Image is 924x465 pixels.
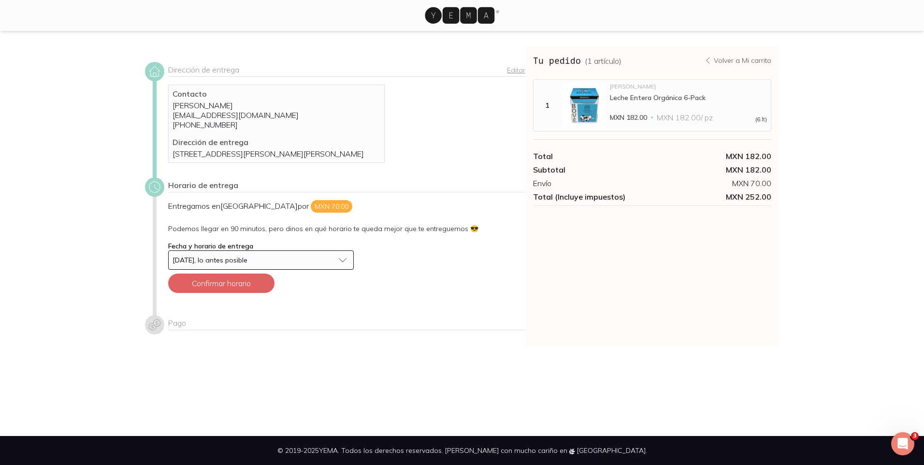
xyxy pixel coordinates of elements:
p: [PERSON_NAME] [173,101,380,110]
span: [PERSON_NAME] con mucho cariño en [GEOGRAPHIC_DATA]. [445,446,647,455]
div: Total [533,151,652,161]
div: [PERSON_NAME] [610,84,767,89]
img: Leche Entera Orgánica 6-Pack [563,84,606,127]
span: MXN 182.00 [610,113,647,122]
div: MXN 182.00 [652,165,771,174]
span: MXN 252.00 [652,192,771,202]
iframe: Intercom live chat [891,432,914,455]
span: Sunglass [470,224,478,233]
span: MXN 182.00 / pz [657,113,713,122]
span: (6 lt) [755,116,767,122]
a: Volver a Mi carrito [704,56,771,65]
a: Editar [507,66,525,74]
div: Subtotal [533,165,652,174]
span: 3 [911,432,919,440]
span: ( 1 artículo ) [585,56,621,66]
div: Envío [533,178,652,188]
div: 1 [535,101,559,110]
div: Horario de entrega [168,180,525,192]
div: Total (Incluye impuestos) [533,192,652,202]
p: Dirección de entrega [173,137,380,147]
div: MXN 70.00 [652,178,771,188]
label: Fecha y horario de entrega [168,242,253,250]
p: Podemos llegar en 90 minutos, pero dinos en qué horario te queda mejor que te entreguemos [168,224,525,233]
span: MXN 70.00 [311,200,352,213]
p: Volver a Mi carrito [714,56,771,65]
p: [PHONE_NUMBER] [173,120,380,130]
p: Contacto [173,89,380,99]
button: [DATE], lo antes posible [168,250,354,270]
div: MXN 182.00 [652,151,771,161]
div: Dirección de entrega [168,65,525,77]
p: [STREET_ADDRESS][PERSON_NAME][PERSON_NAME] [173,149,380,159]
h3: Tu pedido [533,54,621,67]
p: [EMAIL_ADDRESS][DOMAIN_NAME] [173,110,380,120]
button: Confirmar horario [168,274,274,293]
span: [DATE], lo antes posible [173,256,247,264]
div: Pago [168,318,525,330]
p: Entregamos en [GEOGRAPHIC_DATA] por [168,200,525,213]
div: Leche Entera Orgánica 6-Pack [610,93,767,102]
